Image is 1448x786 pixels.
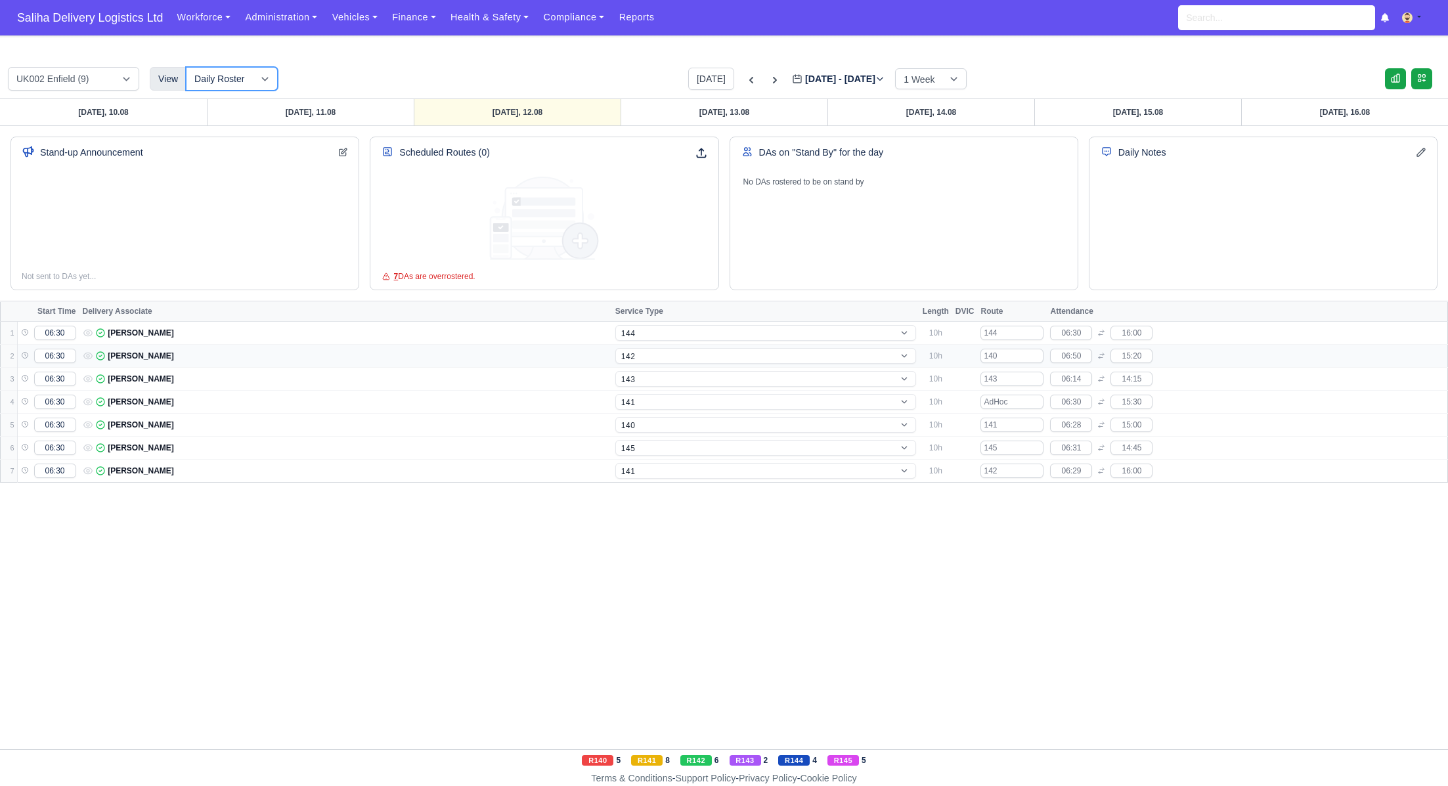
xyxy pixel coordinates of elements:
[40,145,143,160] div: Stand-up Announcement
[169,5,238,30] a: Workforce
[108,466,174,475] a: [PERSON_NAME]
[676,773,736,783] a: Support Policy
[394,272,399,281] u: 7
[108,420,174,429] a: [PERSON_NAME]
[800,773,856,783] a: Cookie Policy
[10,421,14,429] span: 5
[350,771,1099,786] div: - - -
[611,5,661,30] a: Reports
[680,755,712,766] span: R142
[399,145,490,160] div: Scheduled Routes (0)
[10,329,14,337] span: 1
[536,5,611,30] a: Compliance
[923,466,949,477] div: 10h
[79,302,612,322] th: Delivery Associate
[923,397,949,408] div: 10h
[621,99,827,125] a: [DATE], 13.08
[1034,99,1241,125] a: [DATE], 15.08
[238,5,324,30] a: Administration
[739,773,797,783] a: Privacy Policy
[827,99,1034,125] a: [DATE], 14.08
[108,328,174,338] a: [PERSON_NAME]
[714,755,719,766] strong: 6
[764,755,768,766] strong: 2
[414,99,621,125] a: [DATE], 12.08
[1118,145,1166,160] div: Daily Notes
[778,755,810,766] span: R144
[792,72,885,87] label: [DATE] - [DATE]
[977,302,1047,322] th: Route
[730,755,761,766] span: R143
[759,145,884,160] div: DAs on "Stand By" for the day
[108,443,174,452] a: [PERSON_NAME]
[923,420,949,431] div: 10h
[923,328,949,339] div: 10h
[741,173,1067,191] td: No DAs rostered to be on stand by
[862,755,866,766] strong: 5
[17,302,79,322] th: Start Time
[11,271,359,282] div: Not sent to DAs yet...
[812,755,817,766] strong: 4
[207,99,414,125] a: [DATE], 11.08
[108,374,174,383] a: [PERSON_NAME]
[1178,5,1375,30] input: Search...
[827,755,859,766] span: R145
[10,398,14,406] span: 4
[1047,302,1395,322] th: Attendance
[923,443,949,454] div: 10h
[150,67,186,91] div: View
[385,5,443,30] a: Finance
[1241,99,1448,125] a: [DATE], 16.08
[923,374,949,385] div: 10h
[612,302,919,322] th: Service Type
[381,271,707,282] div: DAs are overrostered.
[108,397,174,406] a: [PERSON_NAME]
[631,755,663,766] span: R141
[11,5,169,31] a: Saliha Delivery Logistics Ltd
[923,351,949,362] div: 10h
[665,755,670,766] strong: 8
[443,5,537,30] a: Health & Safety
[919,302,952,322] th: Length
[616,755,621,766] strong: 5
[10,444,14,452] span: 6
[10,352,14,360] span: 2
[582,755,613,766] span: R140
[688,68,734,90] button: [DATE]
[10,375,14,383] span: 3
[324,5,385,30] a: Vehicles
[952,302,978,322] th: DVIC
[1382,723,1448,786] iframe: Chat Widget
[591,773,672,783] a: Terms & Conditions
[108,351,174,360] a: [PERSON_NAME]
[10,467,14,475] span: 7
